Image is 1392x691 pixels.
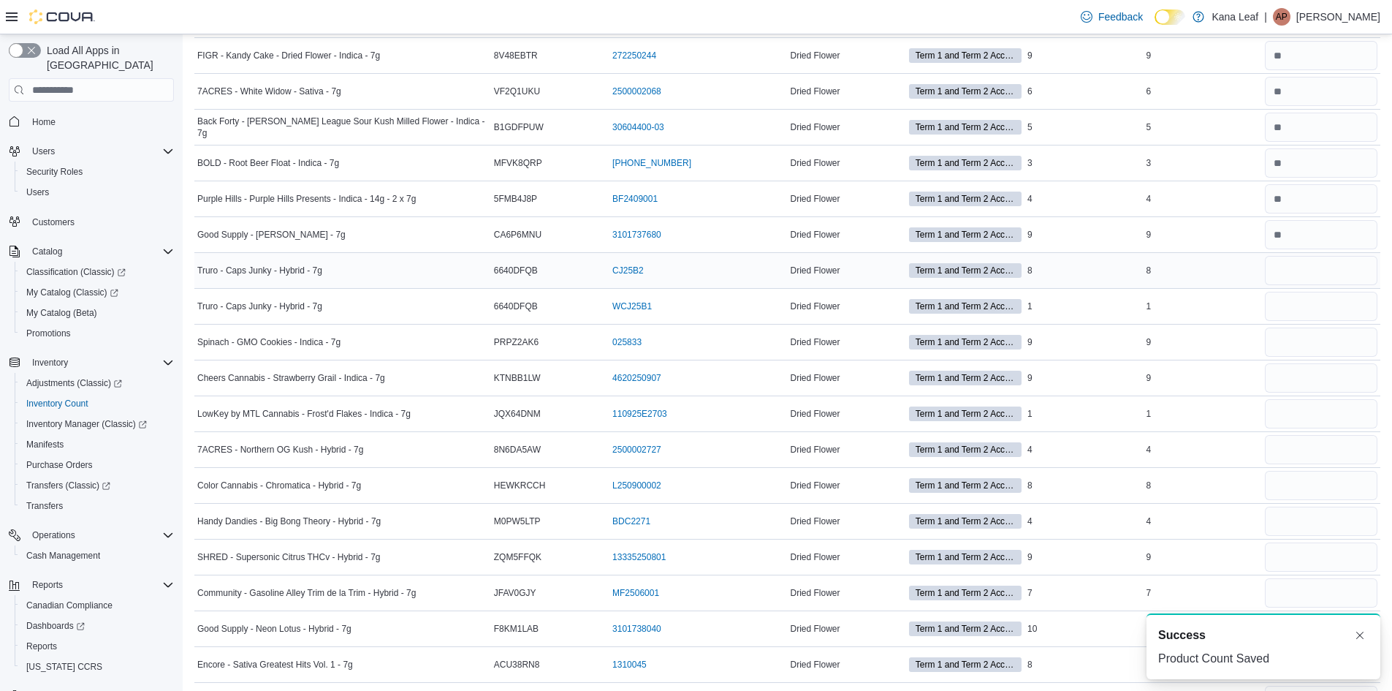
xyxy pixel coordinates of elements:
[26,354,74,371] button: Inventory
[909,478,1022,493] span: Term 1 and Term 2 Accessories
[20,658,108,676] a: [US_STATE] CCRS
[1024,118,1143,136] div: 5
[909,514,1022,529] span: Term 1 and Term 2 Accessories
[15,434,180,455] button: Manifests
[3,241,180,262] button: Catalog
[790,50,840,61] span: Dried Flower
[612,229,661,241] a: 3101737680
[909,371,1022,385] span: Term 1 and Term 2 Accessories
[15,595,180,616] button: Canadian Compliance
[15,393,180,414] button: Inventory Count
[612,372,661,384] a: 4620250907
[494,121,544,133] span: B1GDFPUW
[909,263,1022,278] span: Term 1 and Term 2 Accessories
[26,480,110,491] span: Transfers (Classic)
[494,372,541,384] span: KTNBB1LW
[494,480,546,491] span: HEWKRCCH
[32,529,75,541] span: Operations
[26,243,68,260] button: Catalog
[26,354,174,371] span: Inventory
[20,597,118,614] a: Canadian Compliance
[1273,8,1290,26] div: Avery Pitawanakwat
[916,586,1015,600] span: Term 1 and Term 2 Accessories
[197,50,380,61] span: FIGR - Kandy Cake - Dried Flower - Indica - 7g
[612,408,667,420] a: 110925E2703
[909,299,1022,314] span: Term 1 and Term 2 Accessories
[1024,405,1143,423] div: 1
[15,373,180,393] a: Adjustments (Classic)
[494,623,539,635] span: F8KM1LAB
[20,263,132,281] a: Classification (Classic)
[1024,262,1143,279] div: 8
[909,657,1022,672] span: Term 1 and Term 2 Accessories
[1024,369,1143,387] div: 9
[916,443,1015,456] span: Term 1 and Term 2 Accessories
[1143,333,1261,351] div: 9
[26,214,80,231] a: Customers
[612,301,652,312] a: WCJ25B1
[26,526,81,544] button: Operations
[1143,154,1261,172] div: 3
[15,414,180,434] a: Inventory Manager (Classic)
[494,408,541,420] span: JQX64DNM
[612,551,666,563] a: 13335250801
[26,243,174,260] span: Catalog
[790,444,840,456] span: Dried Flower
[26,166,83,178] span: Security Roles
[15,657,180,677] button: [US_STATE] CCRS
[612,86,661,97] a: 2500002068
[20,436,69,453] a: Manifests
[916,121,1015,134] span: Term 1 and Term 2 Accessories
[916,336,1015,349] span: Term 1 and Term 2 Accessories
[20,547,106,564] a: Cash Management
[20,304,103,322] a: My Catalog (Beta)
[197,444,363,456] span: 7ACRES - Northern OG Kush - Hybrid - 7g
[26,418,147,430] span: Inventory Manager (Classic)
[197,86,341,97] span: 7ACRES - White Widow - Sativa - 7g
[494,157,542,169] span: MFVK8QRP
[612,587,659,599] a: MF2506001
[32,146,55,157] span: Users
[1024,333,1143,351] div: 9
[1158,627,1206,644] span: Success
[909,48,1022,63] span: Term 1 and Term 2 Accessories
[612,623,661,635] a: 3101738040
[20,617,174,635] span: Dashboards
[612,480,661,491] a: L250900002
[1024,226,1143,243] div: 9
[3,352,180,373] button: Inventory
[197,229,346,241] span: Good Supply - [PERSON_NAME] - 7g
[3,575,180,595] button: Reports
[197,336,341,348] span: Spinach - GMO Cookies - Indica - 7g
[20,163,174,181] span: Security Roles
[15,475,180,496] a: Transfers (Classic)
[26,213,174,231] span: Customers
[15,636,180,657] button: Reports
[494,444,541,456] span: 8N6DA5AW
[20,658,174,676] span: Washington CCRS
[1024,548,1143,566] div: 9
[20,415,153,433] a: Inventory Manager (Classic)
[20,184,55,201] a: Users
[20,395,174,412] span: Inventory Count
[790,480,840,491] span: Dried Flower
[15,616,180,636] a: Dashboards
[494,86,540,97] span: VF2Q1UKU
[3,141,180,162] button: Users
[790,301,840,312] span: Dried Flower
[1143,47,1261,64] div: 9
[1024,584,1143,602] div: 7
[20,436,174,453] span: Manifests
[1351,627,1369,644] button: Dismiss toast
[909,335,1022,350] span: Term 1 and Term 2 Accessories
[612,444,661,456] a: 2500002727
[20,325,174,342] span: Promotions
[1024,190,1143,208] div: 4
[197,480,361,491] span: Color Cannabis - Chromatica - Hybrid - 7g
[1143,477,1261,494] div: 8
[197,157,339,169] span: BOLD - Root Beer Float - Indica - 7g
[26,576,69,594] button: Reports
[494,587,536,599] span: JFAV0GJY
[41,43,174,72] span: Load All Apps in [GEOGRAPHIC_DATA]
[790,86,840,97] span: Dried Flower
